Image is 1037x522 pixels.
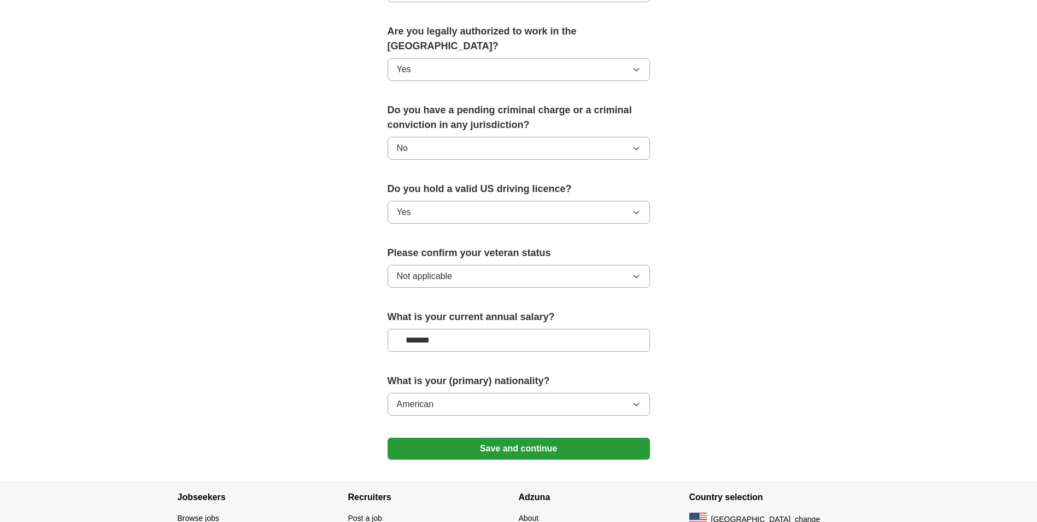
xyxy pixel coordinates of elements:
span: Yes [397,206,411,219]
button: No [388,137,650,160]
span: Not applicable [397,270,452,283]
button: Yes [388,201,650,224]
span: Yes [397,63,411,76]
button: Not applicable [388,265,650,288]
label: Do you hold a valid US driving licence? [388,182,650,196]
label: What is your (primary) nationality? [388,374,650,388]
h4: Country selection [689,482,860,513]
label: Do you have a pending criminal charge or a criminal conviction in any jurisdiction? [388,103,650,132]
button: Yes [388,58,650,81]
button: American [388,393,650,416]
button: Save and continue [388,438,650,460]
span: No [397,142,408,155]
label: Please confirm your veteran status [388,246,650,260]
label: Are you legally authorized to work in the [GEOGRAPHIC_DATA]? [388,24,650,54]
label: What is your current annual salary? [388,310,650,324]
span: American [397,398,434,411]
